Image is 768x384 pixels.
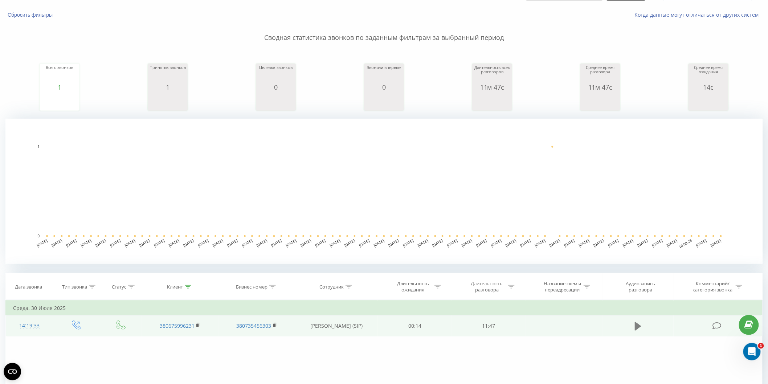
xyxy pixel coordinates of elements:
text: [DATE] [226,238,238,248]
text: [DATE] [622,238,634,248]
text: [DATE] [373,238,385,248]
text: [DATE] [476,238,488,248]
text: [DATE] [197,238,209,248]
text: [DATE] [139,238,151,248]
button: Сбросить фильтры [5,12,56,18]
div: Комментарий/категория звонка [691,281,734,293]
text: [DATE] [461,238,473,248]
td: 11:47 [452,315,526,336]
text: [DATE] [344,238,356,248]
text: [DATE] [388,238,400,248]
div: 0 [258,83,294,91]
div: Всего звонков [41,65,78,83]
td: Среда, 30 Июля 2025 [6,301,763,315]
text: [DATE] [212,238,224,248]
div: Длительность ожидания [394,281,433,293]
text: [DATE] [534,238,546,248]
svg: A chart. [366,91,402,113]
div: Клиент [167,284,183,290]
div: Среднее время ожидания [690,65,727,83]
div: Звонили впервые [366,65,402,83]
div: 14:19:33 [13,319,46,333]
text: [DATE] [578,238,590,248]
a: 380735456303 [237,322,271,329]
div: 11м 47с [474,83,510,91]
text: [DATE] [51,238,63,248]
div: Длительность разговора [467,281,506,293]
text: 1 [37,145,40,149]
div: 1 [41,83,78,91]
text: [DATE] [241,238,253,248]
text: [DATE] [36,238,48,248]
text: [DATE] [637,238,649,248]
text: [DATE] [520,238,532,248]
text: [DATE] [80,238,92,248]
text: [DATE] [651,238,663,248]
text: [DATE] [124,238,136,248]
svg: A chart. [582,91,618,113]
a: 380675996231 [160,322,195,329]
text: [DATE] [417,238,429,248]
text: [DATE] [432,238,444,248]
text: [DATE] [359,238,371,248]
text: [DATE] [153,238,165,248]
text: 0 [37,234,40,238]
text: [DATE] [549,238,561,248]
a: Когда данные могут отличаться от других систем [635,11,763,18]
text: [DATE] [446,238,458,248]
div: Бизнес номер [236,284,267,290]
td: 00:14 [378,315,452,336]
div: Длительность всех разговоров [474,65,510,83]
button: Open CMP widget [4,363,21,380]
div: 11м 47с [582,83,618,91]
svg: A chart. [474,91,510,113]
p: Сводная статистика звонков по заданным фильтрам за выбранный период [5,19,763,42]
div: Целевых звонков [258,65,294,83]
div: 1 [150,83,186,91]
svg: A chart. [5,119,763,264]
text: [DATE] [109,238,121,248]
text: [DATE] [95,238,107,248]
span: 1 [758,343,764,349]
div: Среднее время разговора [582,65,618,83]
td: [PERSON_NAME] (SIP) [295,315,378,336]
text: [DATE] [183,238,195,248]
text: [DATE] [285,238,297,248]
text: [DATE] [168,238,180,248]
svg: A chart. [150,91,186,113]
div: Статус [112,284,126,290]
div: Дата звонка [15,284,42,290]
text: [DATE] [329,238,341,248]
text: 18.08.25 [678,238,693,249]
text: [DATE] [65,238,77,248]
text: [DATE] [300,238,312,248]
div: Сотрудник [319,284,344,290]
text: [DATE] [710,238,722,248]
svg: A chart. [258,91,294,113]
svg: A chart. [690,91,727,113]
div: 0 [366,83,402,91]
div: Принятых звонков [150,65,186,83]
div: 14с [690,83,727,91]
text: [DATE] [315,238,327,248]
div: Название схемы переадресации [543,281,582,293]
text: [DATE] [505,238,517,248]
text: [DATE] [564,238,576,248]
text: [DATE] [608,238,620,248]
text: [DATE] [695,238,707,248]
text: [DATE] [666,238,678,248]
text: [DATE] [593,238,605,248]
text: [DATE] [403,238,414,248]
iframe: Intercom live chat [743,343,761,360]
div: Тип звонка [62,284,87,290]
div: Аудиозапись разговора [617,281,664,293]
svg: A chart. [41,91,78,113]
